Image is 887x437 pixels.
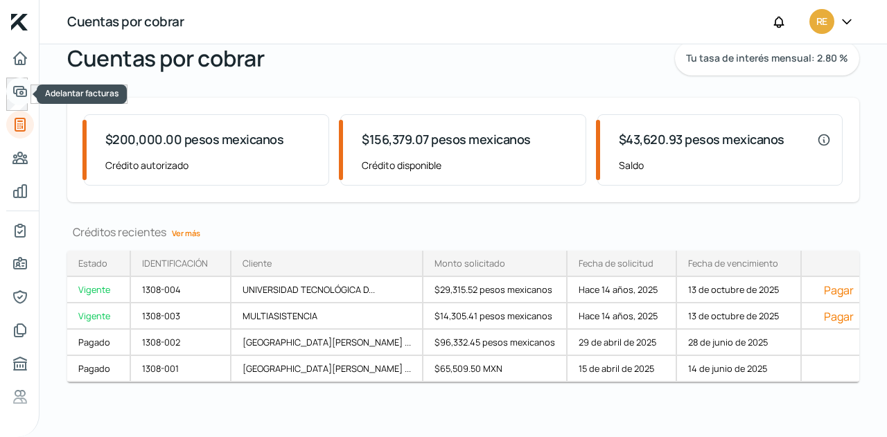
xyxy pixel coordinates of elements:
[142,257,208,269] font: IDENTIFICACIÓN
[78,310,110,322] font: Vigente
[172,228,200,238] font: Ver más
[67,43,264,73] font: Cuentas por cobrar
[105,131,284,148] font: $200,000.00 pesos mexicanos
[73,224,166,240] font: Créditos recientes
[243,310,317,322] font: MULTIASISTENCIA
[816,15,827,28] font: RE
[78,257,107,269] font: Estado
[688,257,778,269] font: Fecha de vencimiento
[45,87,118,99] font: Adelantar facturas
[142,336,180,348] font: 1308-002
[362,131,531,148] font: $156,379.07 pesos mexicanos
[434,336,555,348] font: $96,332.45 pesos mexicanos
[579,310,658,322] font: Hace 14 años, 2025
[105,159,188,172] font: Crédito autorizado
[6,44,34,72] a: Inicio
[6,177,34,205] a: Mis finanzas
[78,336,110,348] font: Pagado
[813,309,865,323] button: Pagar
[243,362,411,375] font: [GEOGRAPHIC_DATA][PERSON_NAME] ...
[688,283,779,296] font: 13 de octubre de 2025
[6,144,34,172] a: Pago a proveedores
[434,362,502,375] font: $65,509.50 MXN
[67,303,131,330] a: Vigente
[434,283,552,296] font: $29,315.52 pesos mexicanos
[142,362,179,375] font: 1308-001
[6,283,34,311] a: Representantes
[824,309,854,324] font: Pagar
[579,283,658,296] font: Hace 14 años, 2025
[6,383,34,411] a: Referencias
[813,283,865,296] button: Pagar
[619,131,784,148] font: $43,620.93 pesos mexicanos
[243,336,411,348] font: [GEOGRAPHIC_DATA][PERSON_NAME] ...
[434,310,552,322] font: $14,305.41 pesos mexicanos
[6,250,34,278] a: Información general
[688,336,768,348] font: 28 de junio de 2025
[688,362,767,375] font: 14 de junio de 2025
[6,350,34,377] a: Oficina de crédito
[688,310,779,322] font: 13 de octubre de 2025
[243,283,375,296] font: UNIVERSIDAD TECNOLÓGICA D...
[142,310,180,322] font: 1308-003
[434,257,505,269] font: Monto solicitado
[6,217,34,244] a: Mi contrato
[243,257,272,269] font: Cliente
[6,78,34,105] a: Adelantar facturas
[824,283,854,298] font: Pagar
[619,159,644,172] font: Saldo
[579,257,653,269] font: Fecha de solicitud
[142,283,181,296] font: 1308-004
[579,362,654,375] font: 15 de abril de 2025
[6,316,34,344] a: Documentos
[579,336,656,348] font: 29 de abril de 2025
[6,111,34,139] a: Tus créditos
[166,222,206,244] a: Ver más
[78,283,110,296] font: Vigente
[686,51,848,64] font: Tu tasa de interés mensual: 2.80 %
[67,277,131,303] a: Vigente
[67,12,184,30] font: Cuentas por cobrar
[78,362,110,375] font: Pagado
[67,356,131,382] a: Pagado
[362,159,441,172] font: Crédito disponible
[67,330,131,356] a: Pagado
